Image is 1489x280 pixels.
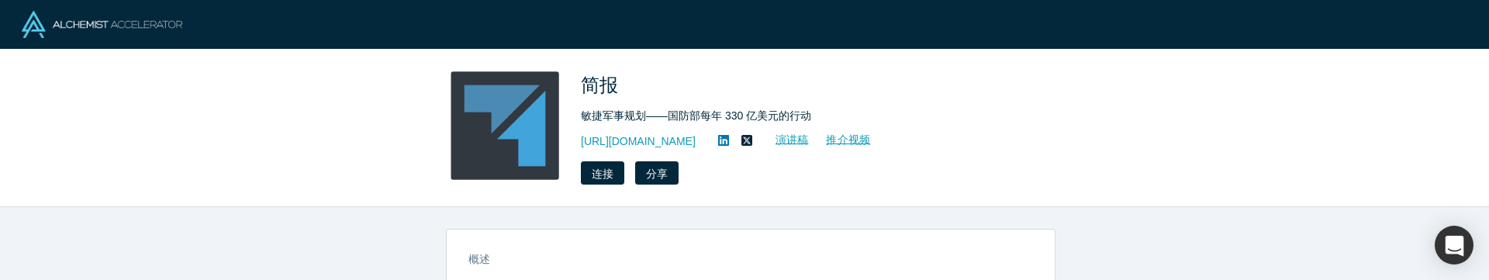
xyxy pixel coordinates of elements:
font: 概述 [468,253,490,265]
a: 演讲稿 [758,130,810,149]
a: 推介视频 [809,130,871,149]
font: [URL][DOMAIN_NAME] [581,135,696,147]
font: 演讲稿 [776,133,809,146]
img: Onebrief的标志 [451,71,559,180]
a: [URL][DOMAIN_NAME] [581,133,696,150]
button: 分享 [635,161,679,185]
button: 连接 [581,161,624,185]
font: 分享 [646,168,668,180]
img: 炼金术士标志 [22,11,182,38]
font: 简报 [581,74,619,95]
font: 连接 [592,168,613,180]
font: 敏捷军事规划——国防部每年 330 亿美元的行动 [581,109,811,122]
font: 推介视频 [826,133,870,146]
